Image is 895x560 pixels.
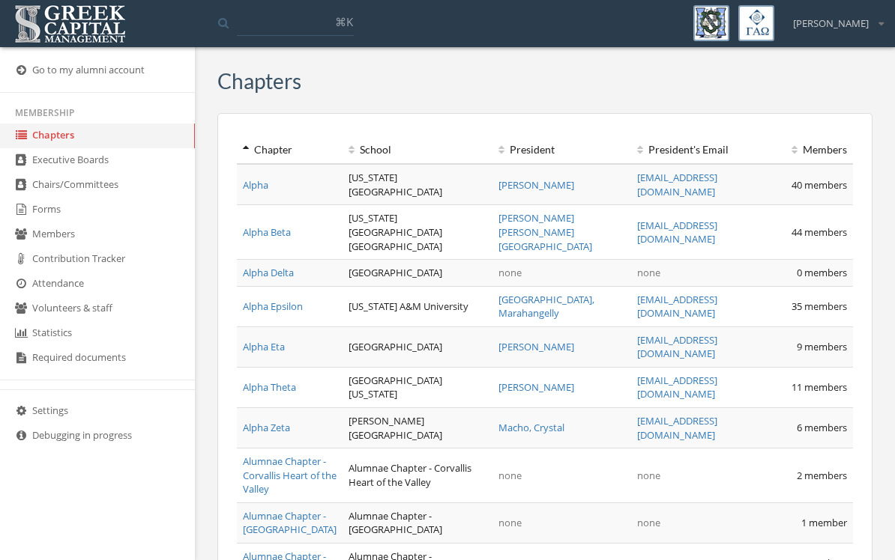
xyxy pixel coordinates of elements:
[343,326,492,367] td: [GEOGRAPHIC_DATA]
[498,421,564,434] a: Macho, Crystal
[498,266,522,279] span: none
[243,509,337,537] a: Alumnae Chapter - [GEOGRAPHIC_DATA]
[498,516,522,529] span: none
[243,340,285,353] a: Alpha Eta
[792,178,847,192] span: 40 members
[637,293,717,320] a: [EMAIL_ADDRESS][DOMAIN_NAME]
[637,219,717,246] a: [EMAIL_ADDRESS][DOMAIN_NAME]
[797,469,847,482] span: 2 members
[335,14,353,29] span: ⌘K
[774,142,847,157] div: Members
[243,299,303,313] a: Alpha Epsilon
[637,374,717,401] a: [EMAIL_ADDRESS][DOMAIN_NAME]
[498,469,522,482] span: none
[498,178,574,192] a: [PERSON_NAME]
[343,205,492,260] td: [US_STATE][GEOGRAPHIC_DATA] [GEOGRAPHIC_DATA]
[792,299,847,313] span: 35 members
[637,171,717,198] a: [EMAIL_ADDRESS][DOMAIN_NAME]
[797,340,847,353] span: 9 members
[243,421,290,434] a: Alpha Zeta
[498,293,594,320] a: [GEOGRAPHIC_DATA], Marahangelly
[498,211,592,252] a: [PERSON_NAME] [PERSON_NAME][GEOGRAPHIC_DATA]
[343,260,492,287] td: [GEOGRAPHIC_DATA]
[637,469,660,482] span: none
[637,516,660,529] span: none
[797,266,847,279] span: 0 members
[243,380,296,394] a: Alpha Theta
[243,454,337,496] a: Alumnae Chapter - Corvallis Heart of the Valley
[217,70,301,93] h3: Chapters
[637,142,762,157] div: President 's Email
[343,286,492,326] td: [US_STATE] A&M University
[343,448,492,503] td: Alumnae Chapter - Corvallis Heart of the Valley
[498,142,625,157] div: President
[243,142,337,157] div: Chapter
[343,367,492,407] td: [GEOGRAPHIC_DATA][US_STATE]
[243,178,268,192] a: Alpha
[243,225,291,239] a: Alpha Beta
[783,5,884,31] div: [PERSON_NAME]
[343,164,492,205] td: [US_STATE][GEOGRAPHIC_DATA]
[349,142,486,157] div: School
[792,380,847,394] span: 11 members
[498,340,574,353] a: [PERSON_NAME]
[637,333,717,361] a: [EMAIL_ADDRESS][DOMAIN_NAME]
[243,266,294,279] a: Alpha Delta
[498,380,574,394] a: [PERSON_NAME]
[343,502,492,543] td: Alumnae Chapter - [GEOGRAPHIC_DATA]
[792,225,847,239] span: 44 members
[637,414,717,442] a: [EMAIL_ADDRESS][DOMAIN_NAME]
[797,421,847,434] span: 6 members
[343,408,492,448] td: [PERSON_NAME][GEOGRAPHIC_DATA]
[801,516,847,529] span: 1 member
[637,266,660,279] span: none
[793,16,869,31] span: [PERSON_NAME]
